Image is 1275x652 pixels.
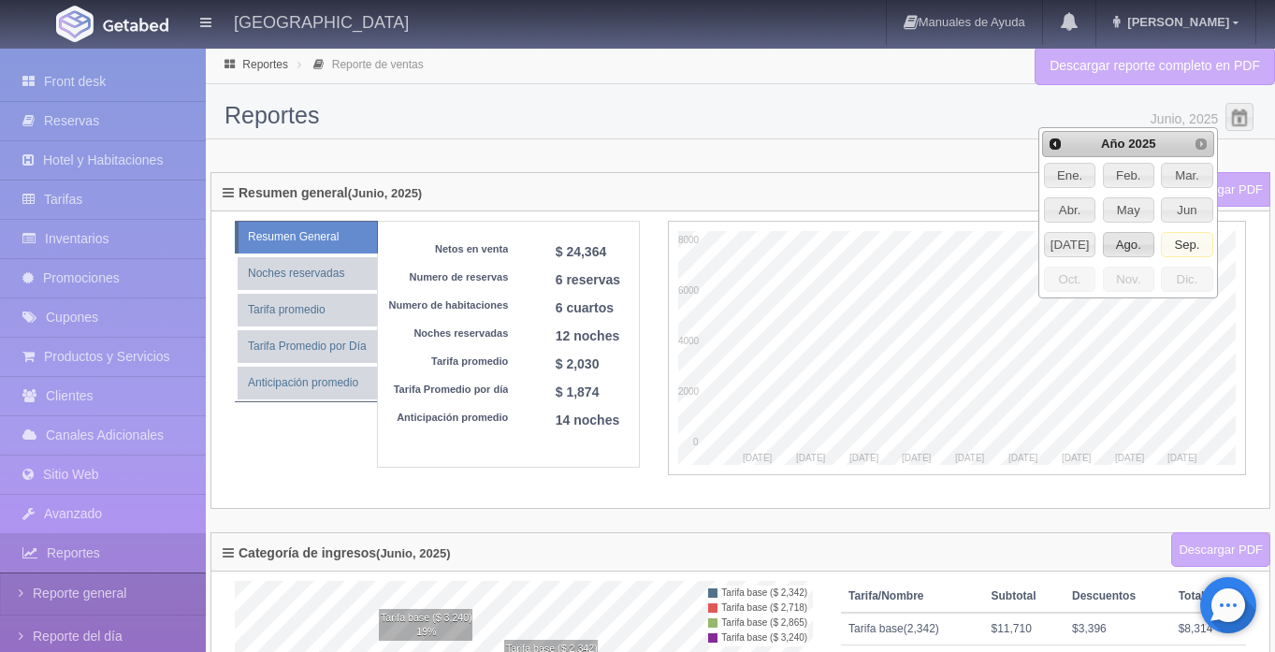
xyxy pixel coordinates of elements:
[238,221,378,254] a: Resumen General
[234,9,409,33] h4: [GEOGRAPHIC_DATA]
[718,586,808,601] td: Tarifa base ($ 2,342)
[1045,198,1094,223] span: Abr.
[225,103,1256,129] h2: Reportes
[1171,172,1270,208] a: Descargar PDF
[238,330,377,363] a: Tarifa Promedio por Día
[379,609,474,641] div: Tarifa base ($ 3,240) 19%
[387,270,509,285] dt: Numero de reservas
[1104,164,1153,188] span: Feb.
[1035,47,1275,85] a: Descargar reporte completo en PDF
[1045,268,1094,292] span: Oct.
[718,601,808,616] td: Tarifa base ($ 2,718)
[556,326,665,355] dd: 12 noches
[556,242,665,270] dd: $ 24,364
[1045,134,1065,154] a: Anterior
[387,355,509,369] dt: Tarifa promedio
[1103,197,1154,224] a: May
[1103,232,1154,258] a: Ago.
[1082,137,1175,151] span: Año 2025
[387,411,509,426] dt: Anticipación promedio
[984,581,1065,613] th: Subtotal
[238,294,377,326] a: Tarifa promedio
[348,187,422,200] label: (Junio, 2025)
[103,18,168,32] img: Getabed
[1044,163,1095,189] a: Ene.
[1065,613,1171,645] td: $3,396
[984,613,1065,645] td: $11,710
[1171,613,1246,645] td: $8,314
[238,257,377,290] a: Noches reservadas
[1104,268,1153,292] span: Nov.
[1044,197,1095,224] a: Abr.
[1161,197,1212,224] a: Jun
[1192,134,1212,154] a: Siguient
[841,581,983,613] th: Tarifa/Nombre
[387,242,509,257] dt: Netos en venta
[387,298,509,313] dt: Numero de habitaciones
[1225,103,1253,131] span: Seleccionar Mes
[1045,233,1094,257] span: [DATE]
[556,298,665,326] dd: 6 cuartos
[1123,15,1229,29] span: [PERSON_NAME]
[841,613,983,645] td: Tarifa base(2,342)
[376,547,450,560] label: (Junio, 2025)
[223,186,422,205] h4: Resumen general
[242,58,288,71] a: Reportes
[1162,233,1211,257] span: Sep.
[1161,267,1212,293] a: Dic.
[1171,581,1246,613] th: Total
[1103,267,1154,293] a: Nov.
[1161,163,1212,189] a: Mar.
[1044,232,1095,258] a: [DATE]
[1045,164,1094,188] span: Ene.
[1162,268,1211,292] span: Dic.
[1162,164,1211,188] span: Mar.
[1103,163,1154,189] a: Feb.
[1048,137,1063,152] span: Anterior
[238,367,377,399] a: Anticipación promedio
[223,546,451,565] h4: Categoría de ingresos
[718,630,808,645] td: Tarifa base ($ 3,240)
[56,6,94,42] img: Getabed
[1162,198,1211,223] span: Jun
[387,326,509,341] dt: Noches reservadas
[556,411,665,439] dd: 14 noches
[1194,137,1209,152] span: Siguient
[556,383,665,411] dd: $ 1,874
[1081,135,1176,153] a: Año 2025
[1104,198,1153,223] span: May
[1065,581,1171,613] th: Descuentos
[387,383,509,398] dt: Tarifa Promedio por día
[556,270,665,298] dd: 6 reservas
[718,616,808,630] td: Tarifa base ($ 2,865)
[332,58,424,71] a: Reporte de ventas
[556,355,665,383] dd: $ 2,030
[1161,232,1212,258] a: Sep.
[1171,532,1270,568] a: Descargar PDF
[1104,233,1153,257] span: Ago.
[1044,267,1095,293] a: Oct.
